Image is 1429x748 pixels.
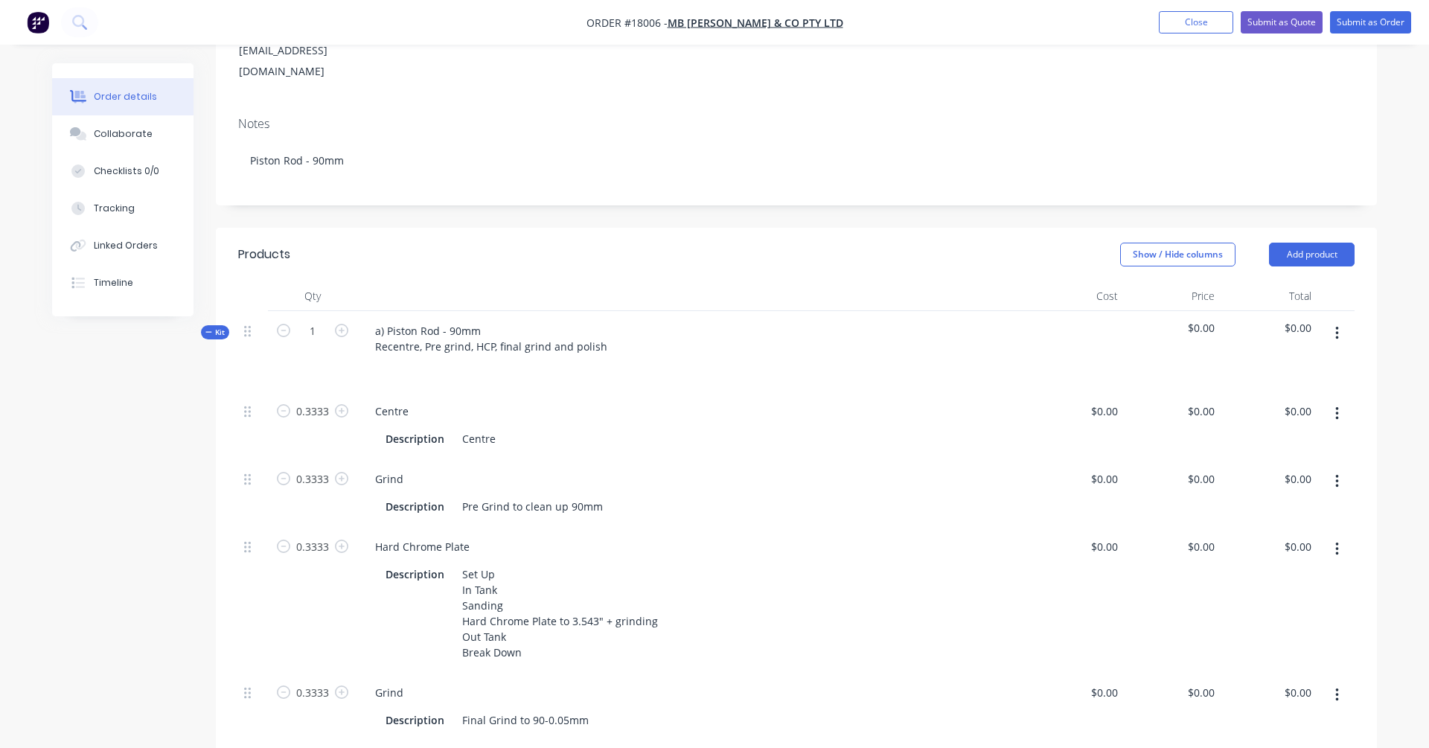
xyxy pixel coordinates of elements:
[363,468,415,490] div: Grind
[1227,320,1311,336] span: $0.00
[238,138,1355,183] div: Piston Rod - 90mm
[52,78,194,115] button: Order details
[1124,281,1221,311] div: Price
[380,709,450,731] div: Description
[52,190,194,227] button: Tracking
[380,563,450,585] div: Description
[1027,281,1124,311] div: Cost
[1269,243,1355,266] button: Add product
[94,164,159,178] div: Checklists 0/0
[238,117,1355,131] div: Notes
[456,496,609,517] div: Pre Grind to clean up 90mm
[363,320,619,357] div: a) Piston Rod - 90mm Recentre, Pre grind, HCP, final grind and polish
[456,563,664,663] div: Set Up In Tank Sanding Hard Chrome Plate to 3.543" + grinding Out Tank Break Down
[268,281,357,311] div: Qty
[52,115,194,153] button: Collaborate
[27,11,49,33] img: Factory
[52,264,194,301] button: Timeline
[239,19,362,82] div: [PERSON_NAME][EMAIL_ADDRESS][DOMAIN_NAME]
[205,327,225,338] span: Kit
[1241,11,1323,33] button: Submit as Quote
[94,90,157,103] div: Order details
[1120,243,1235,266] button: Show / Hide columns
[380,428,450,450] div: Description
[456,709,595,731] div: Final Grind to 90-0.05mm
[1130,320,1215,336] span: $0.00
[363,536,482,557] div: Hard Chrome Plate
[94,202,135,215] div: Tracking
[52,227,194,264] button: Linked Orders
[238,246,290,263] div: Products
[94,127,153,141] div: Collaborate
[668,16,843,30] a: MB [PERSON_NAME] & Co Pty Ltd
[201,325,229,339] div: Kit
[1221,281,1317,311] div: Total
[380,496,450,517] div: Description
[456,428,502,450] div: Centre
[586,16,668,30] span: Order #18006 -
[363,682,415,703] div: Grind
[94,239,158,252] div: Linked Orders
[52,153,194,190] button: Checklists 0/0
[1159,11,1233,33] button: Close
[94,276,133,290] div: Timeline
[363,400,421,422] div: Centre
[1330,11,1411,33] button: Submit as Order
